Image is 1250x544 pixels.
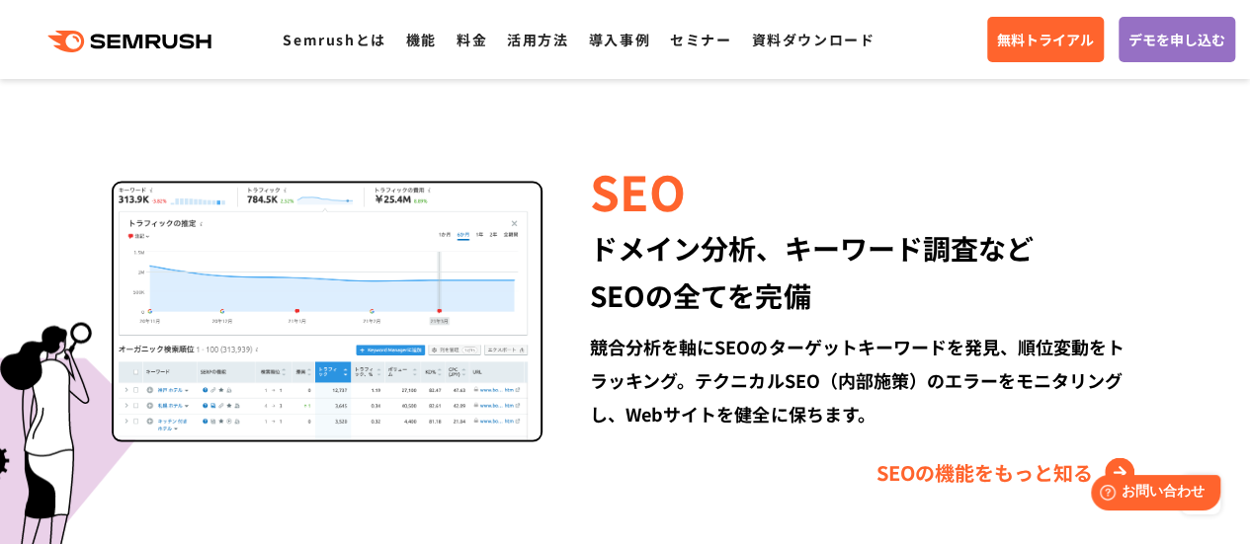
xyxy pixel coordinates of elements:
[670,30,731,49] a: セミナー
[1128,29,1225,50] span: デモを申し込む
[406,30,437,49] a: 機能
[589,30,650,49] a: 導入事例
[876,456,1139,488] a: SEOの機能をもっと知る
[283,30,385,49] a: Semrushとは
[1074,467,1228,522] iframe: Help widget launcher
[457,30,487,49] a: 料金
[997,29,1094,50] span: 無料トライアル
[507,30,568,49] a: 活用方法
[987,17,1104,62] a: 無料トライアル
[590,156,1138,223] div: SEO
[751,30,875,49] a: 資料ダウンロード
[590,223,1138,318] div: ドメイン分析、キーワード調査など SEOの全てを完備
[590,329,1138,429] div: 競合分析を軸にSEOのターゲットキーワードを発見、順位変動をトラッキング。テクニカルSEO（内部施策）のエラーをモニタリングし、Webサイトを健全に保ちます。
[1119,17,1235,62] a: デモを申し込む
